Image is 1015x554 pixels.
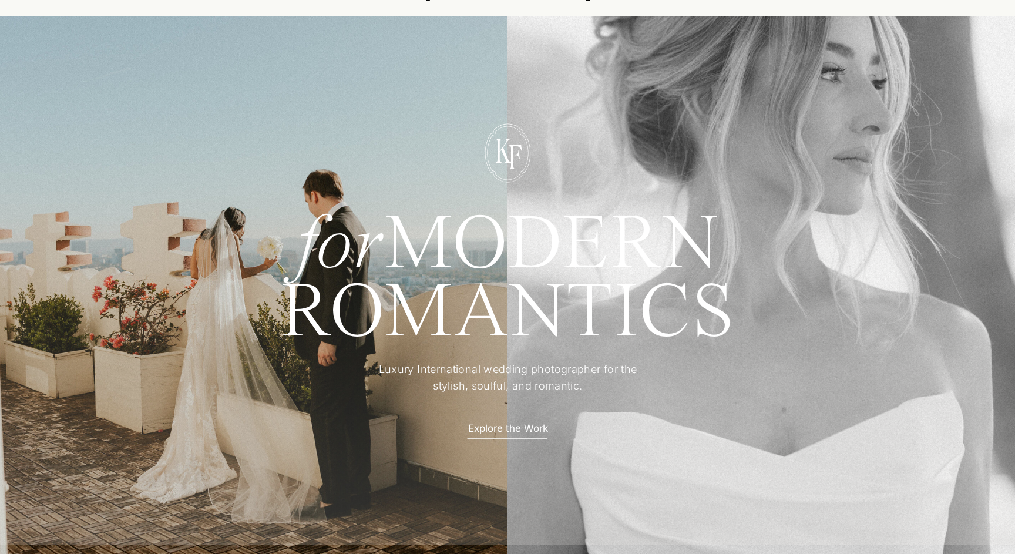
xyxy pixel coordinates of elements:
[499,140,531,170] p: F
[361,361,654,396] p: Luxury International wedding photographer for the stylish, soulful, and romantic.
[487,134,519,164] p: K
[238,213,778,269] h1: MODERN
[297,209,385,286] i: for
[238,281,778,345] h1: ROMANTICS
[456,421,559,434] a: Explore the Work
